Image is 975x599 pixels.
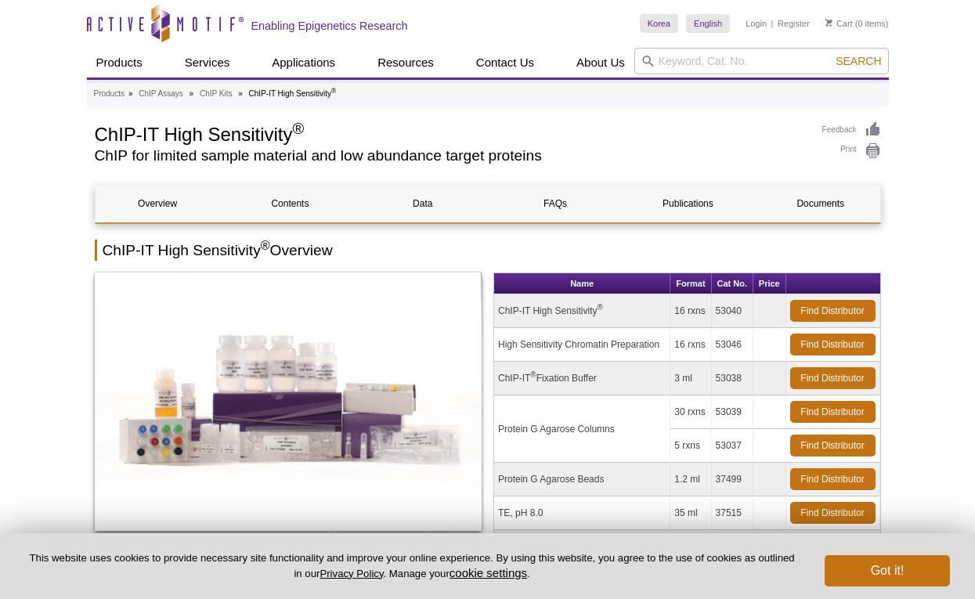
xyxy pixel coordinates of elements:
li: ChIP-IT High Sensitivity [249,89,337,98]
button: Search [831,54,886,68]
button: Got it! [825,555,950,586]
td: 37516 [712,530,753,564]
a: Privacy Policy [320,568,383,579]
a: Find Distributor [790,435,876,456]
a: ChIP Assays [139,87,183,101]
img: Your Cart [825,19,832,27]
a: Register [778,18,810,29]
a: Publications [626,185,750,222]
a: FAQs [493,185,617,222]
td: Protein G Agarose Beads [494,463,670,496]
a: Find Distributor [790,300,876,322]
a: Korea [640,14,678,33]
a: Overview [96,185,220,222]
th: Cat No. [712,273,753,294]
td: 3 ml [670,362,711,395]
a: Contents [228,185,352,222]
a: Services [175,48,240,78]
a: Find Distributor [790,502,876,524]
a: English [686,14,730,33]
h1: ChIP-IT High Sensitivity [95,121,807,145]
a: About Us [567,48,634,78]
td: 53040 [712,294,753,328]
td: High Sensitivity Chromatin Preparation [494,328,670,362]
a: ChIP Kits [200,87,233,101]
a: Login [746,18,767,29]
a: Find Distributor [790,367,876,389]
a: Print [822,143,881,160]
a: Products [94,87,125,101]
td: 53038 [712,362,753,395]
img: ChIP-IT High Sensitivity Kit [95,272,482,531]
td: 53046 [712,328,753,362]
p: This website uses cookies to provide necessary site functionality and improve your online experie... [25,551,799,581]
td: 16 rxns [670,328,711,362]
a: Resources [368,48,443,78]
li: » [128,89,133,98]
td: ChIP-IT Fixation Buffer [494,362,670,395]
th: Name [494,273,670,294]
sup: ® [261,239,270,252]
a: Data [360,185,485,222]
td: 53037 [712,429,753,463]
li: » [238,89,243,98]
h2: Enabling Epigenetics Research [251,19,408,33]
td: 37499 [712,463,753,496]
th: Format [670,273,711,294]
input: Keyword, Cat. No. [634,48,889,74]
a: Documents [758,185,883,222]
th: Price [753,273,785,294]
button: cookie settings [450,566,527,579]
td: 37515 [712,496,753,530]
h2: ChIP for limited sample material and low abundance target proteins [95,149,807,163]
li: | [771,14,774,33]
a: Feedback [822,121,881,139]
h2: ChIP-IT High Sensitivity Overview [95,240,881,261]
a: Products [87,48,152,78]
li: » [190,89,194,98]
a: Contact Us [467,48,543,78]
sup: ® [598,303,603,312]
a: Cart [825,18,853,29]
a: Applications [262,48,345,78]
td: Protein G Agarose Columns [494,395,670,463]
a: Find Distributor [790,334,876,355]
td: 53039 [712,395,753,429]
td: 35 ml [670,496,711,530]
li: (0 items) [825,14,889,33]
a: Find Distributor [790,401,876,423]
sup: ® [292,120,304,137]
td: TE, pH 8.0 [494,496,670,530]
span: Search [836,55,881,67]
td: ChIP Buffer [494,530,670,564]
td: 5 rxns [670,429,711,463]
td: 30 rxns [670,395,711,429]
td: 50 ml [670,530,711,564]
td: 1.2 ml [670,463,711,496]
td: ChIP-IT High Sensitivity [494,294,670,328]
sup: ® [530,370,536,379]
sup: ® [331,87,336,95]
a: Find Distributor [790,468,876,490]
td: 16 rxns [670,294,711,328]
